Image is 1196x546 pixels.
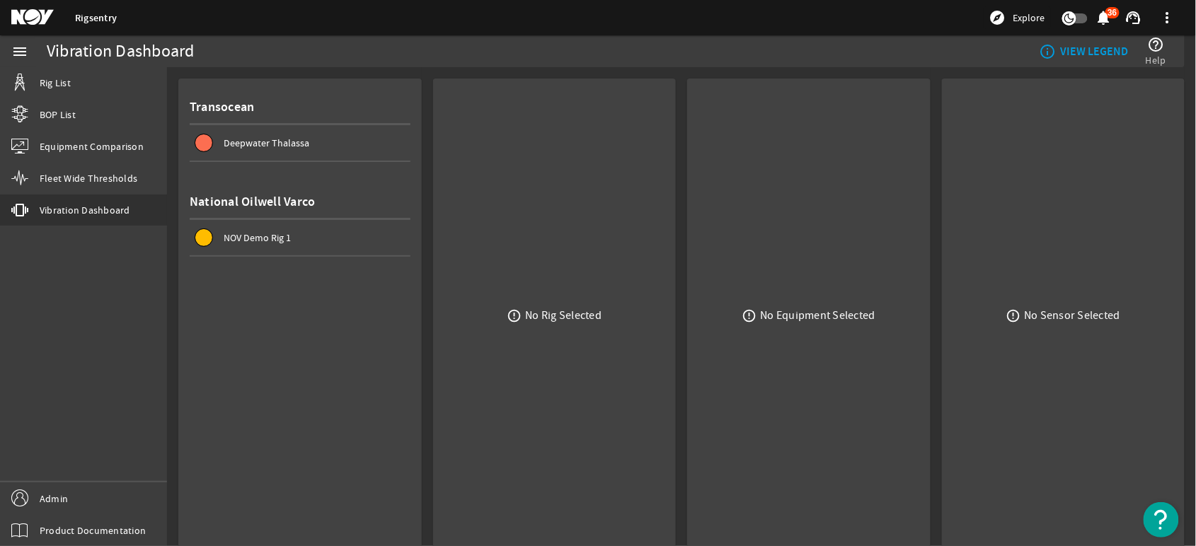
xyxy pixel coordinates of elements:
span: Rig List [40,76,71,90]
span: Deepwater Thalassa [224,136,309,149]
mat-icon: help_outline [1148,36,1165,53]
mat-icon: support_agent [1125,9,1142,26]
button: 36 [1096,11,1111,25]
span: Equipment Comparison [40,139,144,153]
span: Help [1146,53,1166,67]
mat-icon: explore [989,9,1006,26]
b: VIEW LEGEND [1061,45,1129,59]
div: National Oilwell Varco [190,185,410,220]
mat-icon: menu [11,43,28,60]
mat-icon: notifications [1096,9,1112,26]
a: Rigsentry [75,11,117,25]
div: No Rig Selected [525,308,602,323]
div: Transocean [190,90,410,125]
span: BOP List [40,108,76,122]
mat-icon: error_outline [742,308,757,323]
button: NOV Demo Rig 1 [190,220,410,255]
button: Deepwater Thalassa [190,125,410,161]
div: Vibration Dashboard [47,45,195,59]
button: Explore [984,6,1051,29]
mat-icon: error_outline [1006,308,1021,323]
span: Vibration Dashboard [40,203,130,217]
span: Fleet Wide Thresholds [40,171,137,185]
div: No Sensor Selected [1025,308,1121,323]
mat-icon: info_outline [1039,43,1050,60]
span: Product Documentation [40,523,146,538]
span: Explore [1013,11,1045,25]
div: No Equipment Selected [761,308,875,323]
button: Open Resource Center [1144,502,1179,538]
mat-icon: error_outline [507,308,522,323]
span: Admin [40,492,68,506]
button: more_vert [1151,1,1185,35]
span: NOV Demo Rig 1 [224,231,291,244]
button: VIEW LEGEND [1033,39,1134,64]
mat-icon: vibration [11,202,28,219]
